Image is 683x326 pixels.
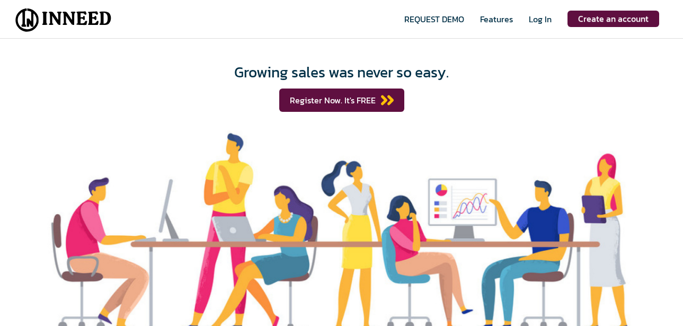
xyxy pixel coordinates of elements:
img: Inneed [11,7,117,33]
img: button_arrow.png [381,94,394,107]
span: Register Now. It's FREE [279,89,404,112]
a: Create an account [567,11,659,27]
span: REQUEST DEMO [404,13,464,39]
span: Log In [529,13,552,39]
span: Features [480,13,513,39]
